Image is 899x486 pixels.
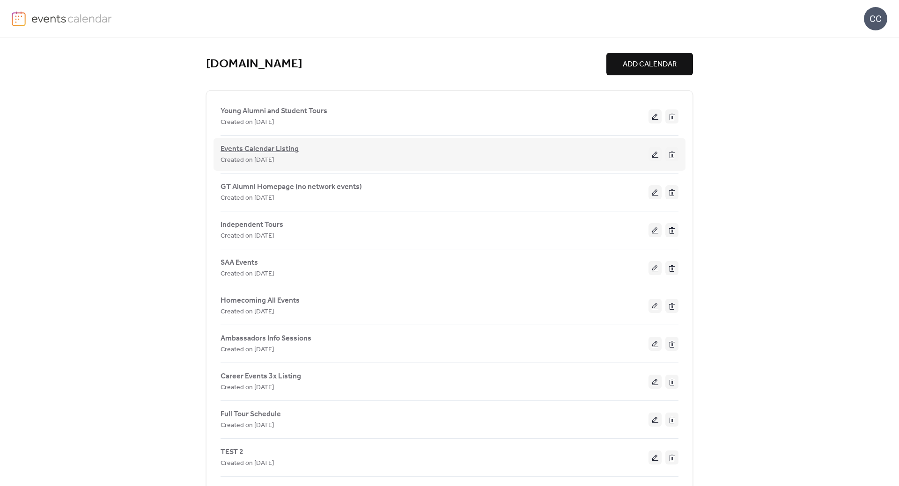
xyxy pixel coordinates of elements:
[221,219,283,231] span: Independent Tours
[221,382,274,393] span: Created on [DATE]
[221,371,301,382] span: Career Events 3x Listing
[221,257,258,268] span: SAA Events
[221,333,311,344] span: Ambassadors Info Sessions
[221,420,274,431] span: Created on [DATE]
[221,336,311,341] a: Ambassadors Info Sessions
[221,109,327,114] a: Young Alumni and Student Tours
[221,412,281,417] a: Full Tour Schedule
[221,344,274,355] span: Created on [DATE]
[221,144,299,155] span: Events Calendar Listing
[864,7,887,30] div: CC
[221,306,274,318] span: Created on [DATE]
[221,184,362,189] a: GT Alumni Homepage (no network events)
[221,374,301,379] a: Career Events 3x Listing
[221,231,274,242] span: Created on [DATE]
[221,193,274,204] span: Created on [DATE]
[221,106,327,117] span: Young Alumni and Student Tours
[206,57,302,72] a: [DOMAIN_NAME]
[221,268,274,280] span: Created on [DATE]
[623,59,677,70] span: ADD CALENDAR
[221,450,243,455] a: TEST 2
[221,181,362,193] span: GT Alumni Homepage (no network events)
[221,155,274,166] span: Created on [DATE]
[221,298,300,303] a: Homecoming All Events
[221,295,300,306] span: Homecoming All Events
[221,458,274,469] span: Created on [DATE]
[221,409,281,420] span: Full Tour Schedule
[221,260,258,265] a: SAA Events
[606,53,693,75] button: ADD CALENDAR
[31,11,112,25] img: logo-type
[12,11,26,26] img: logo
[221,117,274,128] span: Created on [DATE]
[221,146,299,152] a: Events Calendar Listing
[221,447,243,458] span: TEST 2
[221,222,283,227] a: Independent Tours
